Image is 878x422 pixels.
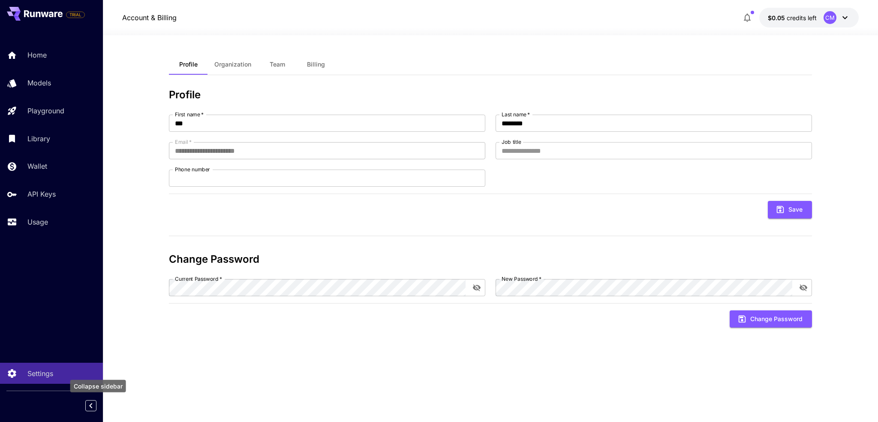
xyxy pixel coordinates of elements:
[787,14,817,21] span: credits left
[92,398,103,413] div: Collapse sidebar
[122,12,177,23] a: Account & Billing
[502,111,530,118] label: Last name
[27,161,47,171] p: Wallet
[730,310,812,328] button: Change Password
[759,8,859,27] button: $0.05CM
[214,61,251,68] span: Organization
[122,12,177,23] nav: breadcrumb
[768,14,787,21] span: $0.05
[824,11,836,24] div: CM
[179,61,198,68] span: Profile
[307,61,325,68] span: Billing
[175,166,210,173] label: Phone number
[175,275,222,282] label: Current Password
[27,217,48,227] p: Usage
[27,78,51,88] p: Models
[502,275,541,282] label: New Password
[27,106,64,116] p: Playground
[169,253,812,265] h3: Change Password
[270,61,285,68] span: Team
[27,50,47,60] p: Home
[169,89,812,101] h3: Profile
[27,189,56,199] p: API Keys
[175,138,192,146] label: Email
[768,13,817,22] div: $0.05
[175,111,204,118] label: First name
[768,201,812,219] button: Save
[66,9,85,20] span: Add your payment card to enable full platform functionality.
[796,280,811,295] button: toggle password visibility
[502,138,521,146] label: Job title
[27,368,53,379] p: Settings
[70,380,126,392] div: Collapse sidebar
[469,280,484,295] button: toggle password visibility
[27,134,50,144] p: Library
[66,12,84,18] span: TRIAL
[85,400,96,411] button: Collapse sidebar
